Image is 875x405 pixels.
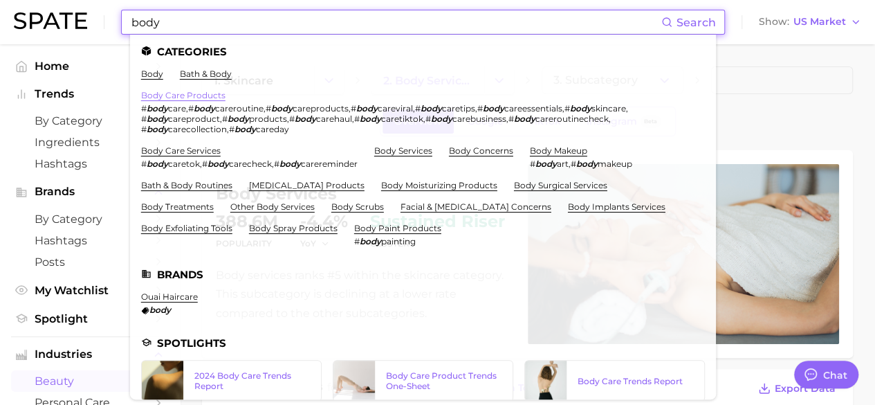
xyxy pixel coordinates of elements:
span: painting [381,236,416,246]
a: by Category [11,208,169,230]
span: # [508,114,514,124]
span: careroutinecheck [535,114,609,124]
em: body [576,159,598,169]
a: beauty [11,370,169,392]
a: [MEDICAL_DATA] products [249,180,365,190]
span: # [188,103,194,114]
a: Body Care Product Trends One-Sheet [333,360,513,402]
a: Hashtags [11,230,169,251]
span: # [229,124,234,134]
span: art [557,159,569,169]
a: body care services [141,145,221,156]
li: Brands [141,269,705,280]
button: Industries [11,344,169,365]
span: # [564,103,570,114]
div: , [530,159,632,169]
em: body [271,103,293,114]
span: careday [256,124,289,134]
span: care [168,103,186,114]
span: # [354,114,360,124]
span: carecollection [168,124,227,134]
em: body [360,114,381,124]
span: by Category [35,114,145,127]
em: body [147,159,168,169]
span: careessentials [504,103,562,114]
span: caretiktok [381,114,423,124]
a: body scrubs [331,201,384,212]
span: Trends [35,88,145,100]
span: # [415,103,421,114]
em: body [570,103,591,114]
span: careproducts [293,103,349,114]
em: body [431,114,452,124]
em: body [295,114,316,124]
a: bath & body routines [141,180,232,190]
button: Export Data [755,379,839,398]
span: Spotlight [35,312,145,325]
button: Brands [11,181,169,202]
span: Export Data [775,383,836,395]
em: body [483,103,504,114]
a: Posts [11,251,169,273]
span: carecheck [229,159,272,169]
a: other body services [230,201,315,212]
a: 2024 Body Care Trends Report [141,360,322,402]
a: Home [11,55,169,77]
em: body [421,103,442,114]
a: Spotlight [11,308,169,330]
a: Body Care Trends Report [524,360,705,402]
em: body [535,159,557,169]
div: Body Care Trends Report [578,376,693,386]
span: # [141,159,147,169]
span: Hashtags [35,234,145,247]
span: My Watchlist [35,284,145,297]
a: by Category [11,110,169,132]
span: # [266,103,271,114]
li: Spotlights [141,337,705,349]
span: by Category [35,213,145,226]
a: Ingredients [11,132,169,153]
div: , , , , , , , , , , , , , , [141,103,688,134]
a: Hashtags [11,153,169,174]
span: makeup [598,159,632,169]
span: Hashtags [35,157,145,170]
em: body [147,103,168,114]
span: Show [759,18,789,26]
span: # [141,114,147,124]
em: body [234,124,256,134]
em: body [356,103,378,114]
span: # [141,124,147,134]
a: body makeup [530,145,587,156]
span: # [425,114,431,124]
span: # [351,103,356,114]
a: bath & body [180,69,232,79]
em: body [194,103,215,114]
span: careviral [378,103,413,114]
button: Trends [11,84,169,105]
a: facial & [MEDICAL_DATA] concerns [400,201,551,212]
span: # [202,159,208,169]
span: # [222,114,228,124]
span: # [571,159,576,169]
a: body exfoliating tools [141,223,232,233]
span: Home [35,60,145,73]
img: SPATE [14,12,87,29]
span: careproduct [168,114,220,124]
a: body concerns [449,145,513,156]
em: body [514,114,535,124]
span: carebusiness [452,114,506,124]
span: carehaul [316,114,352,124]
span: Industries [35,348,145,361]
span: caretips [442,103,475,114]
a: body moisturizing products [381,180,497,190]
span: # [289,114,295,124]
span: carereminder [301,159,358,169]
a: body treatments [141,201,214,212]
div: , , [141,159,358,169]
span: Search [676,16,716,29]
em: body [360,236,381,246]
li: Categories [141,46,705,57]
em: body [279,159,301,169]
a: body implants services [568,201,665,212]
a: body paint products [354,223,441,233]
